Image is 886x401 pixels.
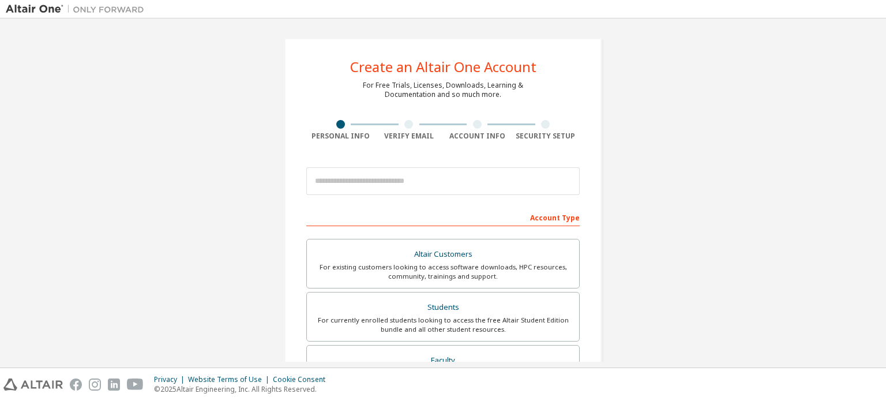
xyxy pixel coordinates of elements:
div: Security Setup [512,132,580,141]
div: Account Type [306,208,580,226]
img: instagram.svg [89,378,101,391]
img: youtube.svg [127,378,144,391]
div: Faculty [314,353,572,369]
div: For existing customers looking to access software downloads, HPC resources, community, trainings ... [314,263,572,281]
p: © 2025 Altair Engineering, Inc. All Rights Reserved. [154,384,332,394]
img: linkedin.svg [108,378,120,391]
div: Altair Customers [314,246,572,263]
div: Privacy [154,375,188,384]
div: Cookie Consent [273,375,332,384]
div: Create an Altair One Account [350,60,536,74]
div: Personal Info [306,132,375,141]
div: Verify Email [375,132,444,141]
div: Website Terms of Use [188,375,273,384]
div: For currently enrolled students looking to access the free Altair Student Edition bundle and all ... [314,316,572,334]
img: Altair One [6,3,150,15]
div: Students [314,299,572,316]
div: Account Info [443,132,512,141]
div: For Free Trials, Licenses, Downloads, Learning & Documentation and so much more. [363,81,523,99]
img: altair_logo.svg [3,378,63,391]
img: facebook.svg [70,378,82,391]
